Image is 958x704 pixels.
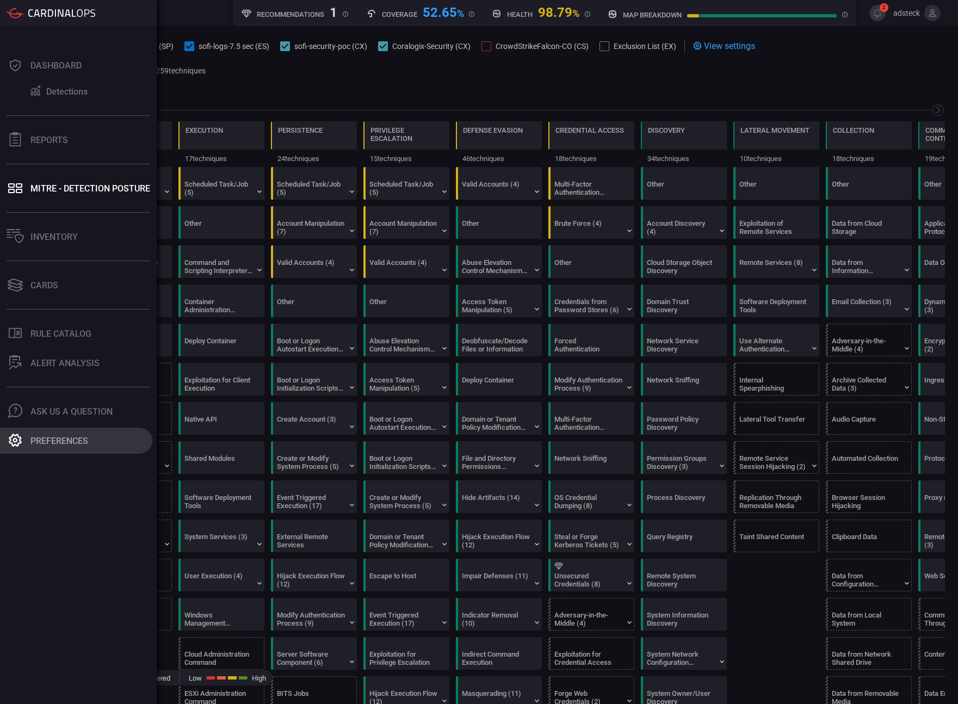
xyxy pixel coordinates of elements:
div: Valid Accounts (4) [277,258,345,275]
div: Other [826,167,912,200]
div: Replication Through Removable Media [739,493,807,510]
div: 98.79 [538,5,579,18]
div: Hijack Execution Flow (12) [462,533,530,549]
div: T1556: Modify Authentication Process [271,598,357,631]
div: T1039: Data from Network Shared Drive (Not covered) [826,637,912,670]
button: sofi-security-poc (CX) [280,40,367,51]
div: T1566: Phishing (Not covered) [86,441,172,474]
div: Scheduled Task/Job (5) [369,180,437,196]
div: T1078: Valid Accounts [456,167,542,200]
div: Forced Authentication [554,337,622,353]
div: Account Manipulation (7) [277,219,345,236]
div: Indicator Removal (10) [462,611,530,627]
div: Other [369,298,437,314]
div: OS Credential Dumping (8) [554,493,622,510]
div: 15 techniques [363,150,449,167]
div: Data from Network Shared Drive [832,650,900,666]
div: Abuse Elevation Control Mechanism (6) [462,258,530,275]
div: T1563: Remote Service Session Hijacking (Not covered) [733,441,819,474]
div: T1547: Boot or Logon Autostart Execution [363,402,449,435]
div: Deploy Container [184,337,252,353]
div: 52.65 [423,5,464,18]
div: TA0008: Lateral Movement [733,121,819,167]
button: Coralogix-Security (CX) [378,40,471,51]
div: Shared Modules [184,454,252,471]
div: System Network Configuration Discovery (2) [647,650,715,666]
div: T1114: Email Collection [826,285,912,317]
div: T1059: Command and Scripting Interpreter [178,245,264,278]
button: sofi-logs-7.5 sec (ES) [184,40,269,51]
div: Scheduled Task/Job (5) [184,180,252,196]
div: Domain Trust Discovery [647,298,715,314]
div: Lateral Movement [740,126,809,134]
div: Privilege Escalation [370,126,442,143]
h5: Recommendations [257,10,324,18]
div: Other [647,180,715,196]
div: TA0005: Defense Evasion [456,121,542,167]
div: Create or Modify System Process (5) [277,454,345,471]
div: Access Token Manipulation (5) [462,298,530,314]
div: T1201: Password Policy Discovery [641,402,727,435]
div: T1053: Scheduled Task/Job [363,167,449,200]
button: CrowdStrikeFalcon-CO (CS) [481,40,589,51]
div: T1213: Data from Information Repositories [826,245,912,278]
div: T1037: Boot or Logon Initialization Scripts [363,441,449,474]
div: T1091: Replication Through Removable Media (Not covered) [86,480,172,513]
div: Taint Shared Content [739,533,807,549]
div: Detections [46,87,88,97]
div: TA0007: Discovery [641,121,727,167]
div: T1557: Adversary-in-the-Middle (Not covered) [826,324,912,356]
div: T1115: Clipboard Data (Not covered) [826,520,912,552]
div: Software Deployment Tools [184,493,252,510]
div: T1140: Deobfuscate/Decode Files or Information [456,324,542,356]
div: T1046: Network Service Discovery [641,324,727,356]
div: T1087: Account Discovery [641,206,727,239]
div: T1222: File and Directory Permissions Modification [456,441,542,474]
p: Showing 259 / 259 techniques [110,66,206,75]
div: External Remote Services [277,533,345,549]
div: System Services (3) [184,533,252,549]
div: T1610: Deploy Container [178,324,264,356]
div: Exploitation for Privilege Escalation [369,650,437,666]
div: T1189: Drive-by Compromise [86,245,172,278]
div: T1570: Lateral Tool Transfer (Not covered) [733,402,819,435]
div: T1609: Container Administration Command [178,285,264,317]
div: T1505: Server Software Component [271,637,357,670]
div: Execution [186,126,223,134]
div: T1199: Trusted Relationship (Not covered) [86,559,172,591]
div: T1534: Internal Spearphishing (Not covered) [733,363,819,396]
div: Adversary-in-the-Middle (4) [832,337,900,353]
div: T1484: Domain or Tenant Policy Modification [363,520,449,552]
div: Persistence [278,126,323,134]
div: Email Collection (3) [832,298,900,314]
div: TA0006: Credential Access [548,121,634,167]
div: T1133: External Remote Services [86,324,172,356]
div: T1053: Scheduled Task/Job [271,167,357,200]
div: TA0003: Persistence [271,121,357,167]
div: T1123: Audio Capture (Not covered) [826,402,912,435]
div: Steal or Forge Kerberos Tickets (5) [554,533,622,549]
div: T1080: Taint Shared Content (Not covered) [733,520,819,552]
div: Container Administration Command [184,298,252,314]
span: Coralogix-Security (CX) [392,42,471,51]
div: Process Discovery [647,493,715,510]
div: Reports [30,135,68,145]
div: T1070: Indicator Removal [456,598,542,631]
div: T1610: Deploy Container [456,363,542,396]
div: Unsecured Credentials (8) [554,572,622,588]
div: Domain or Tenant Policy Modification (2) [369,533,437,549]
div: Defense Evasion [463,126,523,134]
div: Other [554,258,622,275]
div: Rule Catalog [30,329,91,339]
div: Remote System Discovery [647,572,715,588]
div: Other [832,180,900,196]
div: T1134: Access Token Manipulation [456,285,542,317]
div: T1543: Create or Modify System Process [363,480,449,513]
div: Exploitation of Remote Services [739,219,807,236]
div: T1040: Network Sniffing [548,441,634,474]
div: T1134: Access Token Manipulation [363,363,449,396]
div: T1003: OS Credential Dumping [548,480,634,513]
div: T1548: Abuse Elevation Control Mechanism [456,245,542,278]
h5: Coverage [382,10,417,18]
div: System Information Discovery [647,611,715,627]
